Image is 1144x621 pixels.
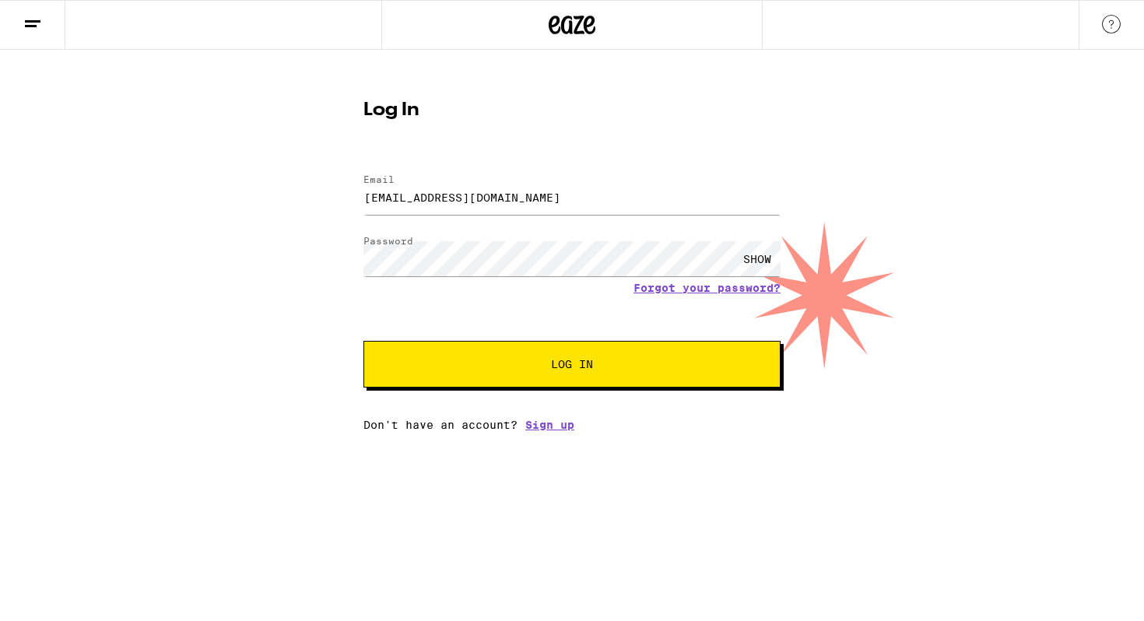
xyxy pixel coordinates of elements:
span: Log In [551,359,593,370]
h1: Log In [363,101,781,120]
a: Sign up [525,419,574,431]
span: Hi. Need any help? [9,11,112,23]
div: SHOW [734,241,781,276]
div: Don't have an account? [363,419,781,431]
label: Email [363,174,395,184]
a: Forgot your password? [633,282,781,294]
input: Email [363,180,781,215]
label: Password [363,236,413,246]
button: Log In [363,341,781,388]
